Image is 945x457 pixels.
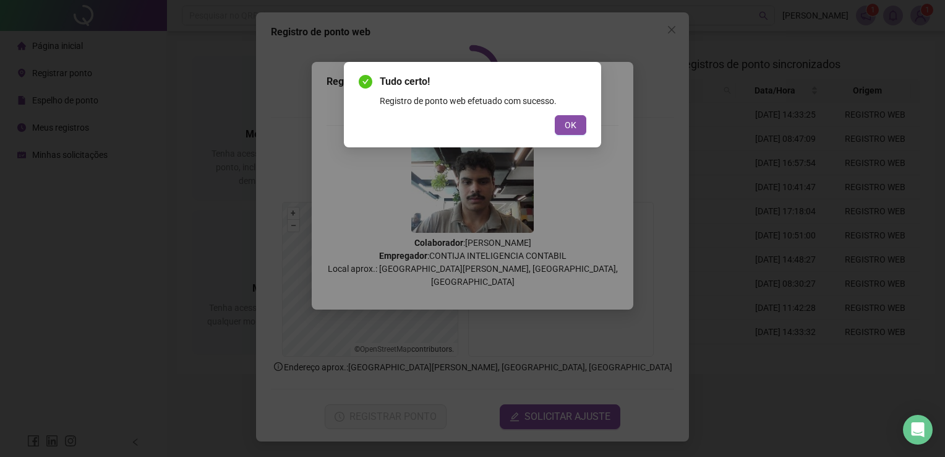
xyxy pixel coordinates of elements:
span: OK [565,118,576,132]
span: Tudo certo! [380,74,586,89]
span: check-circle [359,75,372,89]
div: Open Intercom Messenger [903,415,933,445]
div: Registro de ponto web efetuado com sucesso. [380,94,586,108]
button: OK [555,115,586,135]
